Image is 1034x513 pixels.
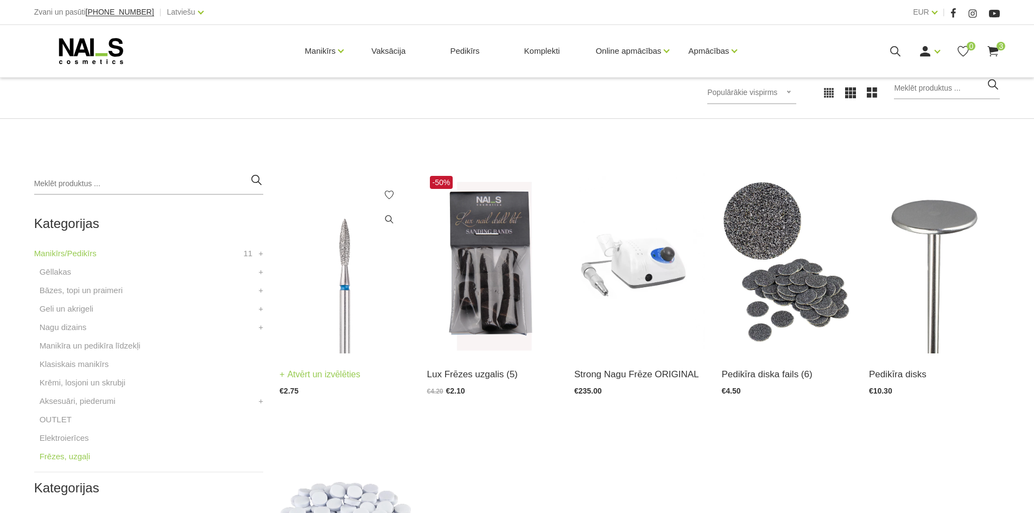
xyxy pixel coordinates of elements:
a: Gēllakas [40,265,71,278]
a: Manikīra un pedikīra līdzekļi [40,339,141,352]
a: Lux Frēzes uzgalis (5) [427,367,558,382]
a: + [258,247,263,260]
img: (SDM-15) - Pedikīra disks Ø 15mm (SDM-20) - Pedikīra disks Ø 20mm(SDM-25) - Pedikīra disks Ø 25mm... [869,173,1000,353]
a: + [258,284,263,297]
span: Populārākie vispirms [707,88,777,97]
img: Frēzes iekārta Strong 210/105L līdz 40 000 apgr. bez pedālis ― profesionāla ierīce aparāta manikī... [574,173,705,353]
h2: Kategorijas [34,217,263,231]
a: Klasiskais manikīrs [40,358,109,371]
div: Zvani un pasūti [34,5,154,19]
span: €4.50 [721,387,740,395]
a: + [258,302,263,315]
a: Pedikīra disks [869,367,1000,382]
a: Pedikīrs [441,25,488,77]
a: 0 [956,45,970,58]
img: SDC-15(coarse)) - #100 - Pedikīra diska faili 100griti, Ø 15mm SDC-15(medium) - #180 - Pedikīra d... [721,173,852,353]
a: Aksesuāri, piederumi [40,395,116,408]
a: 3 [986,45,1000,58]
a: + [258,321,263,334]
span: 11 [243,247,252,260]
span: -50% [430,176,453,189]
span: €235.00 [574,387,602,395]
a: Online apmācības [595,29,661,73]
a: OUTLET [40,413,72,426]
a: Elektroierīces [40,432,89,445]
a: [PHONE_NUMBER] [86,8,154,16]
a: Krēmi, losjoni un skrubji [40,376,125,389]
a: Strong Nagu Frēze ORIGINAL [574,367,705,382]
a: Latviešu [167,5,195,18]
span: | [160,5,162,19]
a: Manikīrs/Pedikīrs [34,247,97,260]
a: EUR [913,5,929,18]
a: Bāzes, topi un praimeri [40,284,123,297]
a: Nagu dizains [40,321,87,334]
span: 0 [967,42,975,50]
a: Vaksācija [363,25,414,77]
span: €2.10 [446,387,465,395]
a: Pedikīra diska fails (6) [721,367,852,382]
img: Frēzes uzgaļi ātrai un efektīvai gēla un gēllaku noņemšanai, aparāta manikīra un aparāta pedikīra... [427,173,558,353]
span: | [943,5,945,19]
a: Apmācības [688,29,729,73]
span: €10.30 [869,387,892,395]
span: €2.75 [280,387,299,395]
span: 3 [997,42,1005,50]
a: Manikīrs [305,29,336,73]
span: €4.20 [427,388,443,395]
a: + [258,265,263,278]
input: Meklēt produktus ... [894,78,1000,99]
a: Atvērt un izvēlēties [280,367,360,382]
a: Komplekti [516,25,569,77]
input: Meklēt produktus ... [34,173,263,195]
a: Geli un akrigeli [40,302,93,315]
a: Frēzes, uzgaļi [40,450,90,463]
a: + [258,395,263,408]
img: Frēzes uzgaļi ātrai un efektīvai gēla un gēllaku noņemšanai, aparāta manikīra un aparāta pedikīra... [280,173,410,353]
h2: Kategorijas [34,481,263,495]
